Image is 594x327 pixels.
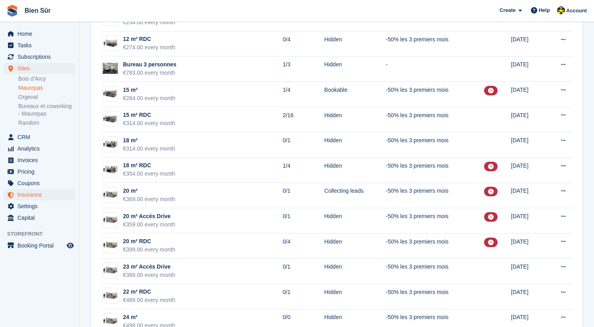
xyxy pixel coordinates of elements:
span: Storefront [7,230,79,238]
td: Hidden [324,158,386,183]
a: menu [4,132,75,143]
a: Bois d'Arcy [18,75,75,83]
td: -50% les 3 premiers mois [386,31,484,57]
td: [DATE] [511,233,547,259]
img: box-18m2.jpg [103,189,118,201]
div: €274.00 every month [123,43,175,52]
td: Hidden [324,132,386,158]
td: Hidden [324,56,386,82]
td: [DATE] [511,31,547,57]
img: box-12m2.jpg [103,37,118,49]
span: Account [566,7,587,15]
a: menu [4,63,75,74]
td: [DATE] [511,132,547,158]
img: Marie Tran [557,6,565,14]
td: 1/3 [283,56,325,82]
div: €254.00 every month [123,18,175,27]
td: Hidden [324,233,386,259]
div: 24 m² [123,313,175,321]
td: [DATE] [511,183,547,208]
a: menu [4,201,75,212]
div: 20 m² [123,187,175,195]
span: Booking Portal [17,240,65,251]
a: menu [4,212,75,223]
span: Pricing [17,166,65,177]
img: box-18m2.jpg [103,240,118,251]
td: -50% les 3 premiers mois [386,233,484,259]
td: Bookable [324,82,386,107]
span: Sites [17,63,65,74]
div: €783.00 every month [123,69,177,77]
a: Preview store [65,241,75,250]
td: -50% les 3 premiers mois [386,82,484,107]
td: Hidden [324,208,386,234]
div: €314.00 every month [123,119,175,128]
td: [DATE] [511,82,547,107]
td: 1/4 [283,82,325,107]
span: Help [539,6,550,14]
span: Subscriptions [17,51,65,62]
td: [DATE] [511,208,547,234]
a: menu [4,166,75,177]
td: 0/1 [283,132,325,158]
td: -50% les 3 premiers mois [386,158,484,183]
td: [DATE] [511,107,547,132]
div: €489.00 every month [123,296,175,304]
div: 20 m² RDC [123,237,175,246]
td: 0/1 [283,208,325,234]
div: 12 m² RDC [123,35,175,43]
span: Analytics [17,143,65,154]
td: -50% les 3 premiers mois [386,259,484,284]
a: Maurepas [18,84,75,92]
td: -50% les 3 premiers mois [386,132,484,158]
td: Hidden [324,259,386,284]
div: €359.00 every month [123,221,175,229]
a: menu [4,178,75,189]
span: Insurance [17,189,65,200]
img: box-14m2.jpg [103,88,118,99]
span: Home [17,28,65,39]
a: menu [4,189,75,200]
td: -50% les 3 premiers mois [386,208,484,234]
a: menu [4,40,75,51]
img: stora-icon-8386f47178a22dfd0bd8f6a31ec36ba5ce8667c1dd55bd0f319d3a0aa187defe.svg [6,5,18,17]
td: 0/1 [283,183,325,208]
img: box-18m2.jpg [103,290,118,302]
img: box-18m2.jpg [103,265,118,276]
a: menu [4,51,75,62]
a: Random [18,119,75,127]
img: box-15m2.jpg [103,139,118,150]
td: 2/16 [283,107,325,132]
span: Tasks [17,40,65,51]
div: 23 m² Accès Drive [123,263,175,271]
td: Hidden [324,31,386,57]
a: menu [4,143,75,154]
div: €284.00 every month [123,94,175,103]
div: €399.00 every month [123,246,175,254]
div: 22 m² RDC [123,288,175,296]
div: 18 m² [123,136,175,145]
img: box-15m2.jpg [103,164,118,175]
span: Create [500,6,515,14]
a: Orgeval [18,93,75,101]
div: 15 m² [123,86,175,94]
span: Capital [17,212,65,223]
td: Hidden [324,284,386,310]
img: box-14m2.jpg [103,113,118,125]
div: Bureau 3 personnes [123,60,177,69]
a: Bien Sûr [21,4,54,17]
div: 18 m² RDC [123,161,175,170]
img: bIMG_3621.JPG [103,63,118,74]
div: €354.00 every month [123,170,175,178]
td: 1/4 [283,158,325,183]
td: 0/1 [283,284,325,310]
span: Coupons [17,178,65,189]
td: [DATE] [511,284,547,310]
td: Collecting leads [324,183,386,208]
div: 20 m² Accès Drive [123,212,175,221]
a: menu [4,240,75,251]
a: menu [4,155,75,166]
div: €314.00 every month [123,145,175,153]
img: box-18m2.jpg [103,214,118,226]
td: [DATE] [511,158,547,183]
